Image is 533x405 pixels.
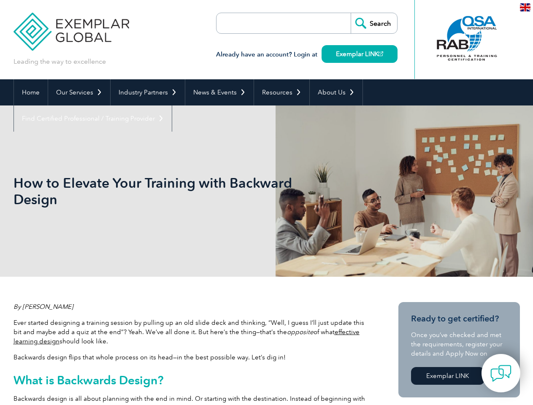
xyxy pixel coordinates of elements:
span: Backwards design flips that whole process on its head—in the best possible way. Let’s dig in! [14,354,286,361]
a: Exemplar LINK [322,45,398,63]
span: Ever started designing a training session by pulling up an old slide deck and thinking, “Well, I ... [14,319,364,345]
h1: How to Elevate Your Training with Backward Design [14,175,338,208]
a: Exemplar LINK [411,367,484,385]
a: News & Events [185,79,254,105]
img: open_square.png [379,51,383,56]
a: About Us [310,79,363,105]
p: Once you’ve checked and met the requirements, register your details and Apply Now on [411,330,507,358]
em: opposite [287,328,314,336]
a: Find Certified Professional / Training Provider [14,105,172,132]
p: Leading the way to excellence [14,57,106,66]
h3: Already have an account? Login at [216,49,398,60]
a: Our Services [48,79,110,105]
img: contact-chat.png [490,363,511,384]
h3: Ready to get certified? [411,313,507,324]
a: Home [14,79,48,105]
span: What is Backwards Design? [14,373,164,387]
img: en [520,3,530,11]
a: Resources [254,79,309,105]
a: Industry Partners [111,79,185,105]
em: By [PERSON_NAME] [14,303,73,310]
input: Search [351,13,397,33]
